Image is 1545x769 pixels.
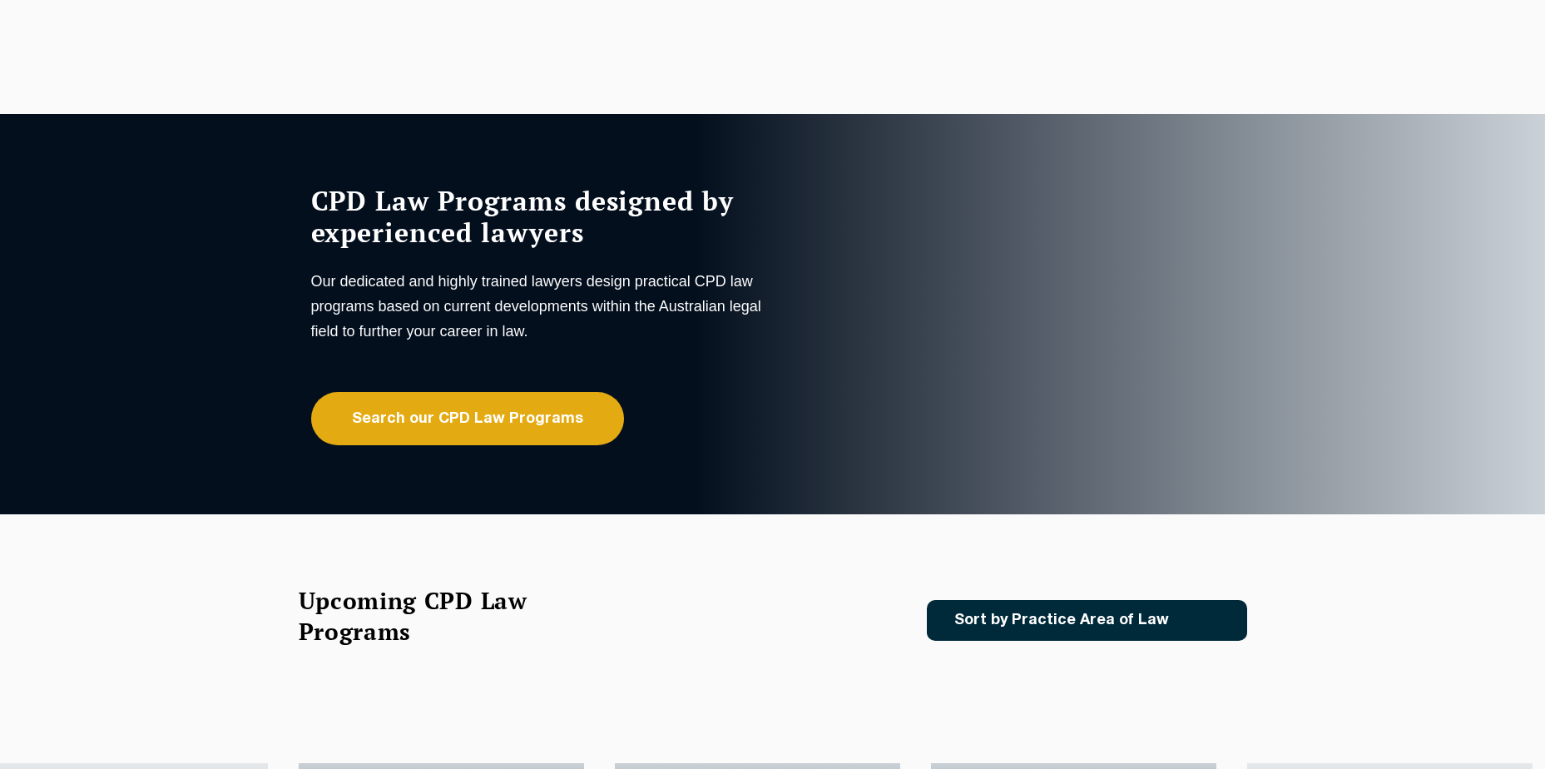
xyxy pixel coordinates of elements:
p: Our dedicated and highly trained lawyers design practical CPD law programs based on current devel... [311,269,769,344]
a: Search our CPD Law Programs [311,392,624,445]
h2: Upcoming CPD Law Programs [299,585,569,647]
h1: CPD Law Programs designed by experienced lawyers [311,185,769,248]
img: Icon [1196,613,1215,628]
a: Sort by Practice Area of Law [927,600,1247,641]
